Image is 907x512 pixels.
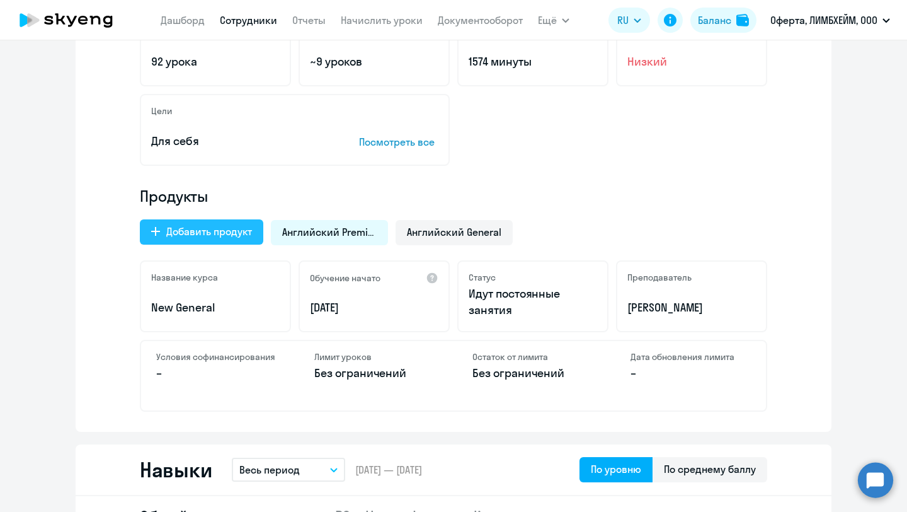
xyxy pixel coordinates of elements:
div: По среднему баллу [664,462,756,477]
h5: Преподаватель [627,272,692,283]
a: Отчеты [292,14,326,26]
button: Оферта, ЛИМБХЕЙМ, ООО [764,5,896,35]
h4: Дата обновления лимита [630,351,751,363]
span: Низкий [627,54,756,70]
p: 92 урока [151,54,280,70]
p: Оферта, ЛИМБХЕЙМ, ООО [770,13,877,28]
h4: Условия софинансирования [156,351,277,363]
h5: Название курса [151,272,218,283]
span: Английский Premium [282,225,377,239]
div: Баланс [698,13,731,28]
p: Для себя [151,133,320,149]
span: Ещё [538,13,557,28]
a: Начислить уроки [341,14,423,26]
p: Без ограничений [472,365,593,381]
h4: Лимит уроков [314,351,435,363]
h4: Остаток от лимита [472,351,593,363]
p: [DATE] [310,300,438,316]
span: RU [617,13,629,28]
p: – [156,365,277,381]
h5: Статус [469,272,496,283]
p: [PERSON_NAME] [627,300,756,316]
a: Сотрудники [220,14,277,26]
button: Ещё [538,8,569,33]
span: [DATE] — [DATE] [355,463,422,477]
button: RU [608,8,650,33]
div: По уровню [591,462,641,477]
p: Без ограничений [314,365,435,381]
h4: Продукты [140,186,767,206]
button: Добавить продукт [140,219,263,245]
p: ~9 уроков [310,54,438,70]
p: – [630,365,751,381]
p: Идут постоянные занятия [469,286,597,318]
p: 1574 минуты [469,54,597,70]
a: Дашборд [161,14,205,26]
button: Весь период [232,458,345,482]
h5: Цели [151,105,172,117]
p: Весь период [239,462,300,477]
p: New General [151,300,280,316]
p: Посмотреть все [359,134,438,149]
button: Балансbalance [690,8,756,33]
img: balance [736,14,749,26]
span: Английский General [407,225,501,239]
h2: Навыки [140,457,212,482]
div: Добавить продукт [166,224,252,239]
h5: Обучение начато [310,272,380,284]
a: Документооборот [438,14,523,26]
